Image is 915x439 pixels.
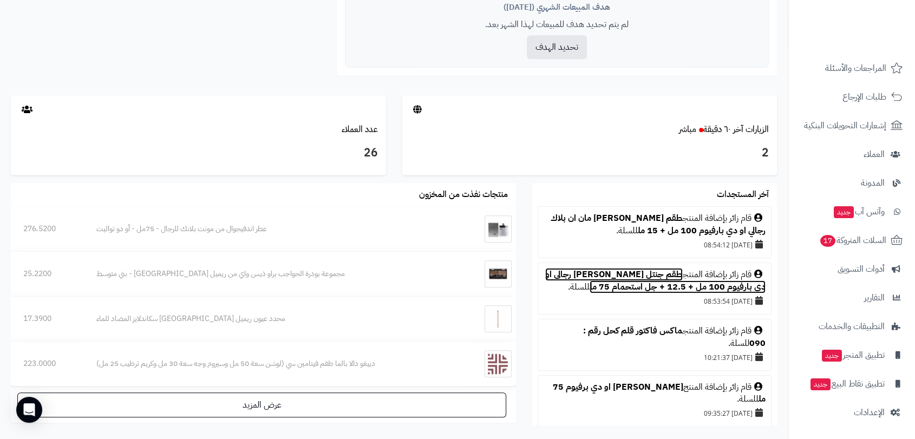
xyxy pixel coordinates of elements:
[820,235,835,247] span: 17
[795,84,909,110] a: طلبات الإرجاع
[795,371,909,397] a: تطبيق نقاط البيعجديد
[544,212,766,237] div: قام زائر بإضافة المنتج للسلة.
[19,144,378,162] h3: 26
[795,285,909,311] a: التقارير
[795,313,909,339] a: التطبيقات والخدمات
[553,381,766,406] a: [PERSON_NAME] او دي برفيوم 75 مل
[527,35,587,59] button: تحديد الهدف
[795,342,909,368] a: تطبيق المتجرجديد
[819,319,885,334] span: التطبيقات والخدمات
[96,268,458,279] div: مجموعة بودرة الحواجب براو ذيس واي من ريميل [GEOGRAPHIC_DATA] - بني متوسط
[16,397,42,423] div: Open Intercom Messenger
[485,350,512,377] img: دييغو دالا بالما طقم فيتامين سي (لوشن سعة 50 مل وسيروم وجه سعة 30 مل وكريم ترطيب 25 مل)
[795,170,909,196] a: المدونة
[679,123,696,136] small: مباشر
[861,175,885,191] span: المدونة
[804,118,886,133] span: إشعارات التحويلات البنكية
[795,55,909,81] a: المراجعات والأسئلة
[795,199,909,225] a: وآتس آبجديد
[544,381,766,406] div: قام زائر بإضافة المنتج للسلة.
[679,123,769,136] a: الزيارات آخر ٦٠ دقيقةمباشر
[96,358,458,369] div: دييغو دالا بالما طقم فيتامين سي (لوشن سعة 50 مل وسيروم وجه سعة 30 مل وكريم ترطيب 25 مل)
[833,204,885,219] span: وآتس آب
[864,147,885,162] span: العملاء
[544,405,766,421] div: [DATE] 09:35:27
[544,268,766,293] div: قام زائر بإضافة المنتج للسلة.
[544,350,766,365] div: [DATE] 10:21:37
[795,256,909,282] a: أدوات التسويق
[96,313,458,324] div: محدد عيون ريميل [GEOGRAPHIC_DATA] سكاندلايز المضاد للماء
[809,376,885,391] span: تطبيق نقاط البيع
[354,18,760,31] p: لم يتم تحديد هدف للمبيعات لهذا الشهر بعد.
[545,268,766,293] a: طقم جنتل [PERSON_NAME] رجالي او دي بارفيوم 100 مل + 12.5 + جل استحمام 75 مل
[842,89,886,104] span: طلبات الإرجاع
[822,350,842,362] span: جديد
[811,378,831,390] span: جديد
[96,224,458,234] div: عطر اندفيجوال من مونت بلانك للرجال - 75مل - أو دو تواليت
[544,293,766,309] div: [DATE] 08:53:54
[717,190,769,200] h3: آخر المستجدات
[342,123,378,136] a: عدد العملاء
[544,237,766,252] div: [DATE] 08:54:12
[544,325,766,350] div: قام زائر بإضافة المنتج للسلة.
[795,141,909,167] a: العملاء
[485,305,512,332] img: محدد عيون ريميل لندن سكاندلايز المضاد للماء
[834,206,854,218] span: جديد
[354,2,760,13] div: هدف المبيعات الشهري ([DATE])
[419,190,508,200] h3: منتجات نفذت من المخزون
[485,260,512,287] img: مجموعة بودرة الحواجب براو ذيس واي من ريميل لندن - بني متوسط
[23,313,71,324] div: 17.3900
[864,290,885,305] span: التقارير
[583,324,766,350] a: ماكس فاكتور قلم كحل رقم : 090
[841,29,905,52] img: logo-2.png
[825,61,886,76] span: المراجعات والأسئلة
[23,358,71,369] div: 223.0000
[854,405,885,420] span: الإعدادات
[795,113,909,139] a: إشعارات التحويلات البنكية
[819,233,886,248] span: السلات المتروكة
[795,227,909,253] a: السلات المتروكة17
[838,261,885,277] span: أدوات التسويق
[410,144,769,162] h3: 2
[551,212,766,237] a: طقم [PERSON_NAME] مان ان بلاك رجالي او دي بارفيوم 100 مل + 15 مل
[17,392,506,417] a: عرض المزيد
[23,268,71,279] div: 25.2200
[23,224,71,234] div: 276.5200
[485,215,512,243] img: عطر اندفيجوال من مونت بلانك للرجال - 75مل - أو دو تواليت
[795,399,909,425] a: الإعدادات
[821,348,885,363] span: تطبيق المتجر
